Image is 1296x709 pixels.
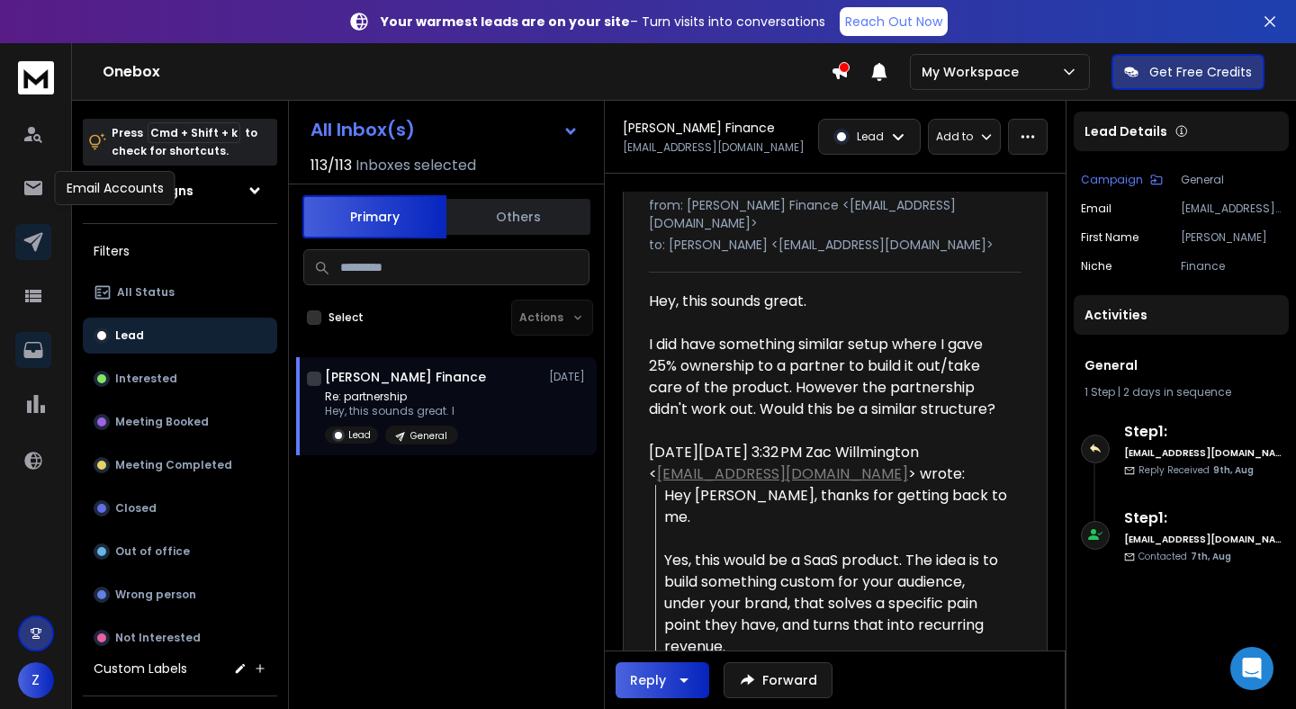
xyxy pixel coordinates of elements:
p: Finance [1181,259,1282,274]
div: Email Accounts [55,171,175,205]
img: logo [18,61,54,94]
strong: Your warmest leads are on your site [381,13,630,31]
div: Hey, this sounds great. [649,291,1007,420]
p: Closed [115,501,157,516]
p: to: [PERSON_NAME] <[EMAIL_ADDRESS][DOMAIN_NAME]> [649,236,1021,254]
span: 7th, Aug [1191,550,1231,563]
p: Reply Received [1138,463,1254,477]
p: Lead [857,130,884,144]
p: [EMAIL_ADDRESS][DOMAIN_NAME] [1181,202,1282,216]
p: Hey [PERSON_NAME], thanks for getting back to me. [664,485,1007,528]
button: Forward [724,662,832,698]
span: 1 Step [1084,384,1115,399]
span: 2 days in sequence [1123,384,1231,399]
span: Cmd + Shift + k [148,122,240,143]
h6: [EMAIL_ADDRESS][DOMAIN_NAME] [1124,446,1282,460]
p: Lead [115,328,144,343]
p: General [410,429,447,443]
p: Hey, this sounds great. I [325,404,458,418]
p: Lead [348,428,371,442]
p: – Turn visits into conversations [381,13,825,31]
p: Contacted [1138,550,1231,563]
p: Reach Out Now [845,13,942,31]
p: Re: partnership [325,390,458,404]
p: Get Free Credits [1149,63,1252,81]
label: Select [328,310,364,325]
p: Email [1081,202,1111,216]
p: Meeting Completed [115,458,232,472]
p: Add to [936,130,973,144]
h1: All Inbox(s) [310,121,415,139]
h3: Custom Labels [94,660,187,678]
p: Niche [1081,259,1111,274]
h3: Inboxes selected [355,155,476,176]
p: Meeting Booked [115,415,209,429]
button: Z [18,662,54,698]
p: Not Interested [115,631,201,645]
h6: Step 1 : [1124,421,1282,443]
div: Activities [1074,295,1289,335]
a: Reach Out Now [840,7,948,36]
h3: Filters [83,238,277,264]
button: All Inbox(s) [296,112,593,148]
button: Primary [302,195,446,238]
p: Campaign [1081,173,1143,187]
p: Press to check for shortcuts. [112,124,257,160]
button: Meeting Completed [83,447,277,483]
h1: [PERSON_NAME] Finance [623,119,775,137]
button: Interested [83,361,277,397]
p: General [1181,173,1282,187]
h6: [EMAIL_ADDRESS][DOMAIN_NAME] [1124,533,1282,546]
p: All Status [117,285,175,300]
button: Get Free Credits [1111,54,1264,90]
button: Out of office [83,534,277,570]
div: | [1084,385,1278,399]
p: from: [PERSON_NAME] Finance <[EMAIL_ADDRESS][DOMAIN_NAME]> [649,196,1021,232]
button: All Status [83,274,277,310]
button: Campaign [1081,173,1163,187]
div: Open Intercom Messenger [1230,647,1273,690]
button: Reply [616,662,709,698]
p: Lead Details [1084,122,1167,140]
span: 113 / 113 [310,155,352,176]
p: My Workspace [922,63,1026,81]
div: I did have something similar setup where I gave 25% ownership to a partner to build it out/take c... [649,334,1007,420]
div: [DATE][DATE] 3:32 PM Zac Willmington < > wrote: [649,442,1007,485]
p: [EMAIL_ADDRESS][DOMAIN_NAME] [623,140,805,155]
p: Out of office [115,544,190,559]
span: 9th, Aug [1213,463,1254,477]
p: Yes, this would be a SaaS product. The idea is to build something custom for your audience, under... [664,550,1007,658]
p: [DATE] [549,370,589,384]
h6: Step 1 : [1124,507,1282,529]
div: Reply [630,671,666,689]
p: Wrong person [115,588,196,602]
a: [EMAIL_ADDRESS][DOMAIN_NAME] [657,463,908,484]
button: Others [446,197,590,237]
h1: Onebox [103,61,831,83]
p: Interested [115,372,177,386]
button: Meeting Booked [83,404,277,440]
button: Lead [83,318,277,354]
p: First Name [1081,230,1138,245]
button: Wrong person [83,577,277,613]
h1: General [1084,356,1278,374]
p: [PERSON_NAME] [1181,230,1282,245]
button: Not Interested [83,620,277,656]
button: All Campaigns [83,173,277,209]
h1: [PERSON_NAME] Finance [325,368,486,386]
button: Closed [83,490,277,526]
